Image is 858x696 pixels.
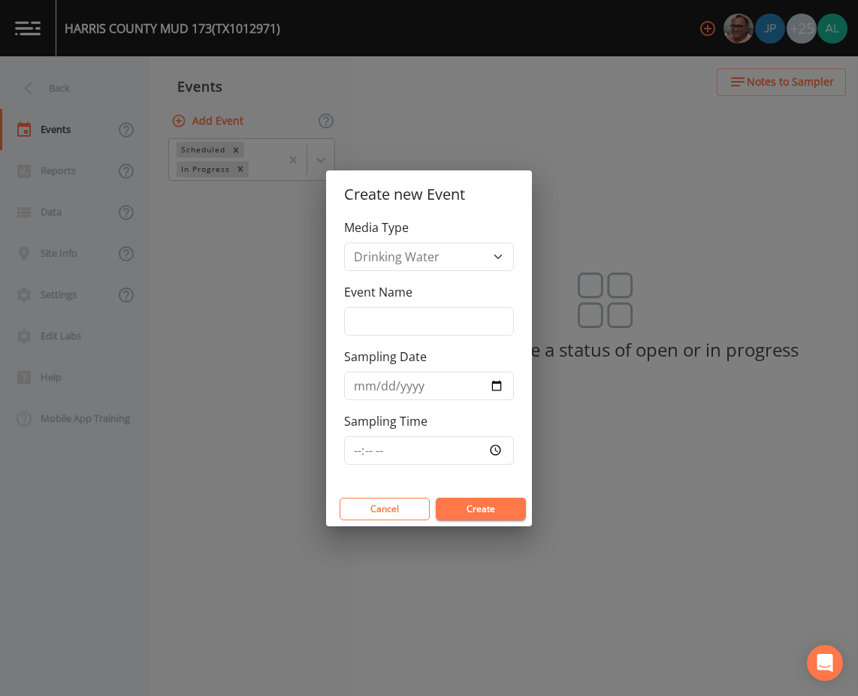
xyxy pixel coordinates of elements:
label: Sampling Date [344,348,427,366]
label: Sampling Time [344,412,427,430]
button: Create [436,498,526,520]
div: Open Intercom Messenger [807,645,843,681]
label: Event Name [344,283,412,301]
label: Media Type [344,218,409,237]
h2: Create new Event [326,170,532,218]
button: Cancel [340,498,430,520]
